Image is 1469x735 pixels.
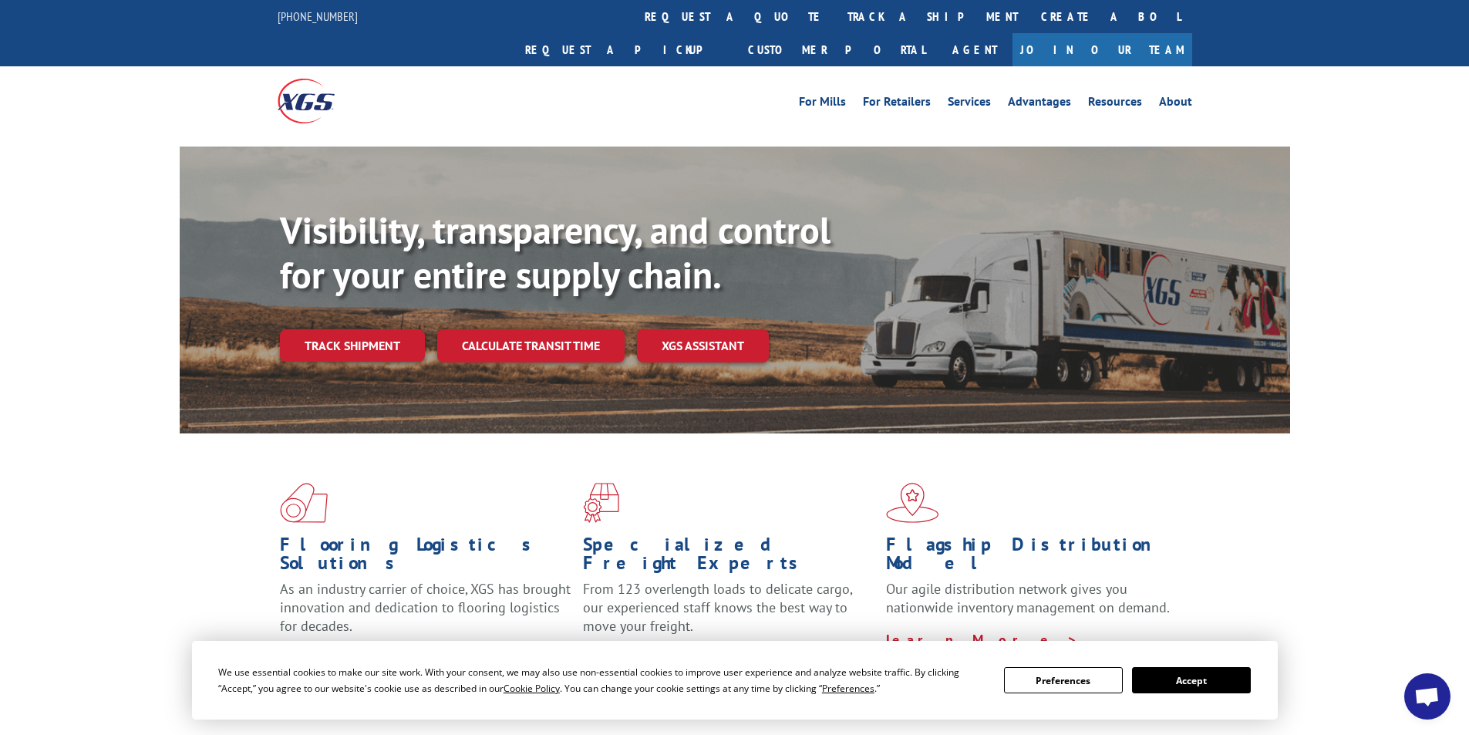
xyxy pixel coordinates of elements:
[583,535,874,580] h1: Specialized Freight Experts
[583,580,874,649] p: From 123 overlength loads to delicate cargo, our experienced staff knows the best way to move you...
[822,682,874,695] span: Preferences
[1159,96,1192,113] a: About
[886,483,939,523] img: xgs-icon-flagship-distribution-model-red
[504,682,560,695] span: Cookie Policy
[937,33,1012,66] a: Agent
[1008,96,1071,113] a: Advantages
[192,641,1278,720] div: Cookie Consent Prompt
[218,664,986,696] div: We use essential cookies to make our site work. With your consent, we may also use non-essential ...
[1012,33,1192,66] a: Join Our Team
[863,96,931,113] a: For Retailers
[1088,96,1142,113] a: Resources
[1004,667,1123,693] button: Preferences
[280,329,425,362] a: Track shipment
[1132,667,1251,693] button: Accept
[948,96,991,113] a: Services
[736,33,937,66] a: Customer Portal
[886,580,1170,616] span: Our agile distribution network gives you nationwide inventory management on demand.
[799,96,846,113] a: For Mills
[1404,673,1450,720] div: Open chat
[637,329,769,362] a: XGS ASSISTANT
[886,631,1078,649] a: Learn More >
[514,33,736,66] a: Request a pickup
[278,8,358,24] a: [PHONE_NUMBER]
[280,483,328,523] img: xgs-icon-total-supply-chain-intelligence-red
[280,580,571,635] span: As an industry carrier of choice, XGS has brought innovation and dedication to flooring logistics...
[280,535,571,580] h1: Flooring Logistics Solutions
[280,206,831,298] b: Visibility, transparency, and control for your entire supply chain.
[886,535,1178,580] h1: Flagship Distribution Model
[437,329,625,362] a: Calculate transit time
[583,483,619,523] img: xgs-icon-focused-on-flooring-red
